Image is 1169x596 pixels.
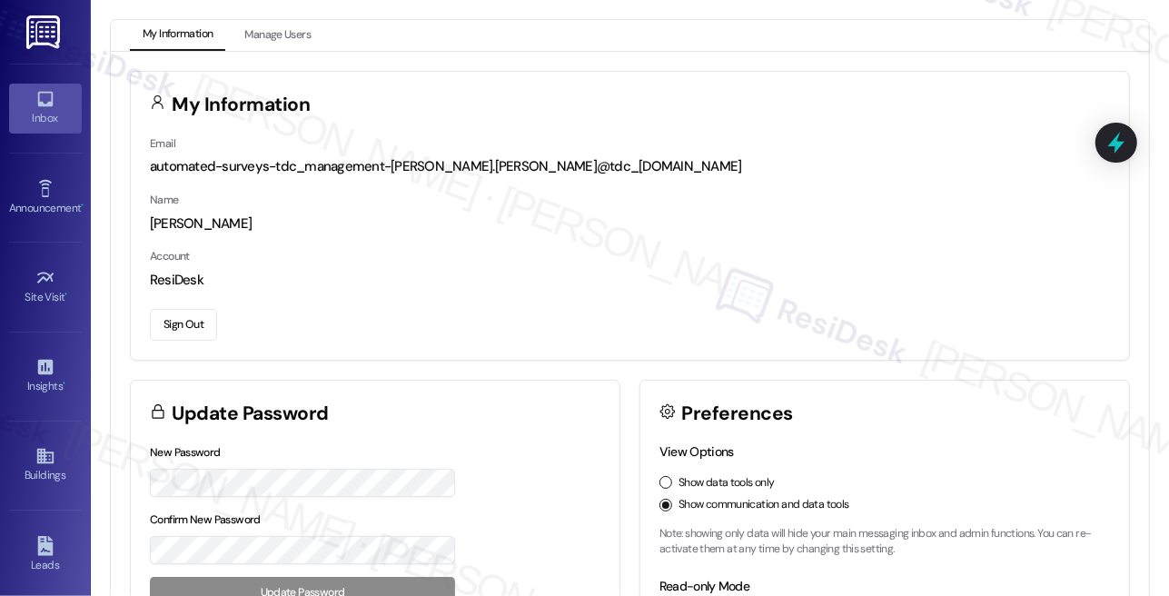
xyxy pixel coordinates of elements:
label: View Options [659,443,734,460]
button: Sign Out [150,309,217,341]
a: Insights • [9,352,82,401]
span: • [65,288,68,301]
h3: My Information [173,95,311,114]
label: Show data tools only [679,475,775,492]
label: Confirm New Password [150,512,261,527]
span: • [63,377,65,390]
label: Name [150,193,179,207]
label: Account [150,249,190,263]
a: Leads [9,531,82,580]
div: automated-surveys-tdc_management-[PERSON_NAME].[PERSON_NAME]@tdc_[DOMAIN_NAME] [150,157,1110,176]
a: Inbox [9,84,82,133]
label: Show communication and data tools [679,497,849,513]
a: Buildings [9,441,82,490]
h3: Update Password [173,404,329,423]
button: Manage Users [232,20,323,51]
div: ResiDesk [150,271,1110,290]
label: New Password [150,445,221,460]
label: Email [150,136,175,151]
p: Note: showing only data will hide your main messaging inbox and admin functions. You can re-activ... [659,526,1110,558]
h3: Preferences [682,404,793,423]
label: Read-only Mode [659,578,749,594]
img: ResiDesk Logo [26,15,64,49]
a: Site Visit • [9,263,82,312]
button: My Information [130,20,225,51]
div: [PERSON_NAME] [150,214,1110,233]
span: • [81,199,84,212]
